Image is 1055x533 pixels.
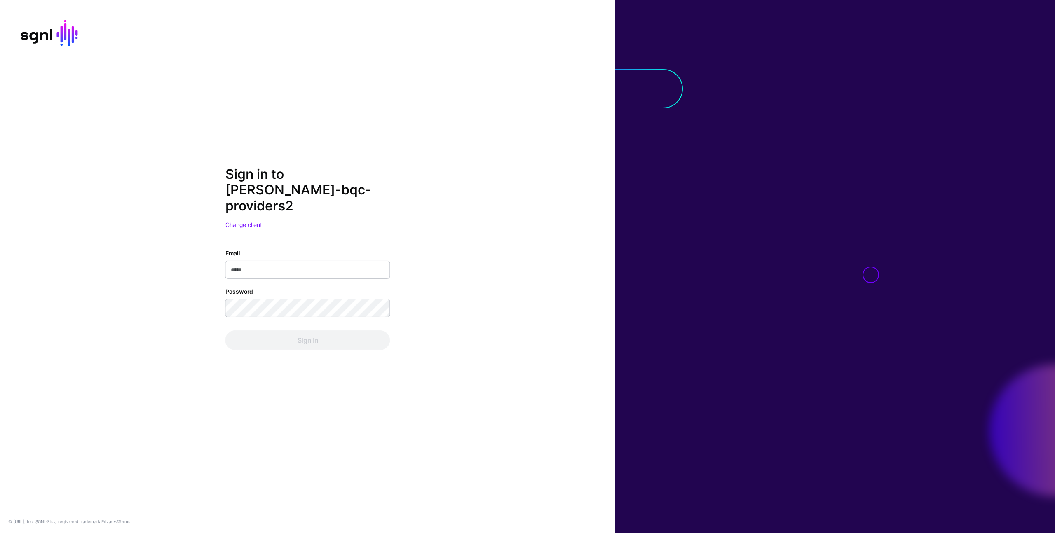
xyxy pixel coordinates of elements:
[8,518,130,525] div: © [URL], Inc. SGNL® is a registered trademark. &
[101,519,116,524] a: Privacy
[225,221,262,228] a: Change client
[225,249,240,257] label: Email
[225,166,390,214] h2: Sign in to [PERSON_NAME]-bqc-providers2
[225,287,253,296] label: Password
[118,519,130,524] a: Terms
